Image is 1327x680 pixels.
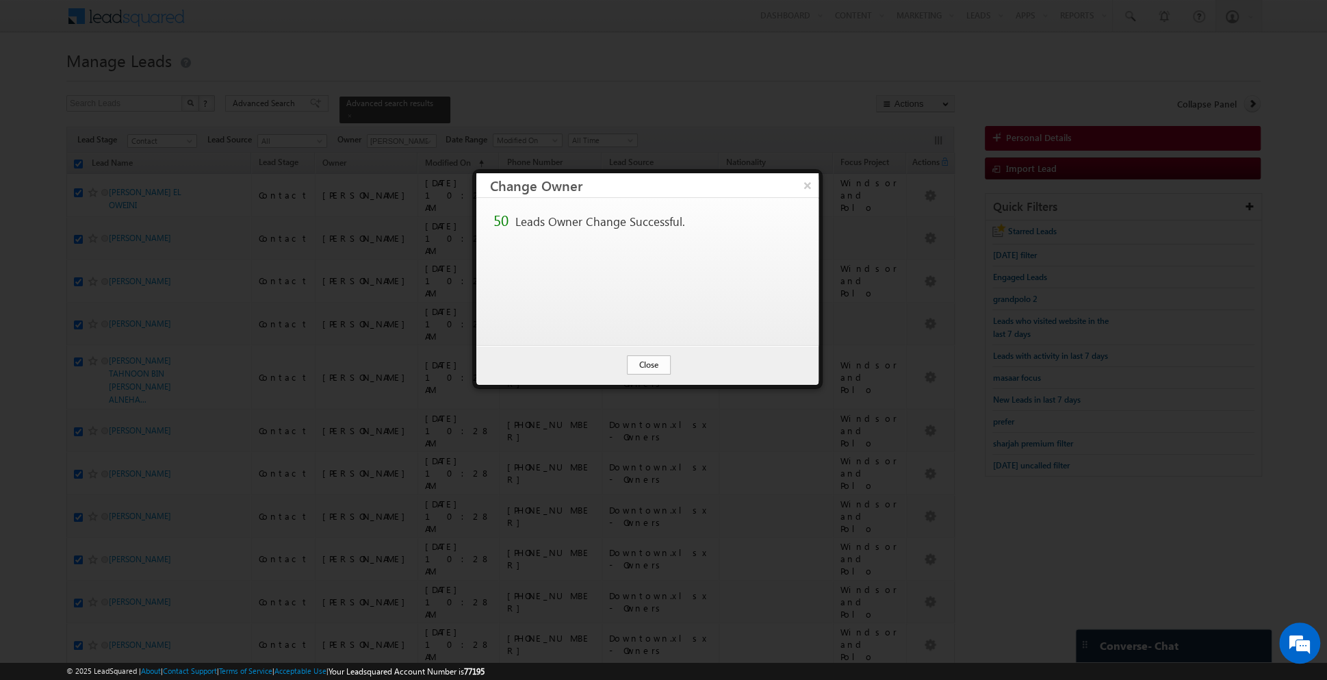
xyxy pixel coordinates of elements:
[490,210,512,231] td: 50
[163,666,217,675] a: Contact Support
[274,666,326,675] a: Acceptable Use
[71,72,230,90] div: Chat with us now
[141,666,161,675] a: About
[23,72,57,90] img: d_60004797649_company_0_60004797649
[219,666,272,675] a: Terms of Service
[224,7,257,40] div: Minimize live chat window
[627,355,671,375] button: Close
[464,666,485,677] span: 77195
[66,665,485,678] span: © 2025 LeadSquared | | | | |
[18,127,250,411] textarea: Type your message and hit 'Enter'
[490,173,819,197] h3: Change Owner
[186,422,248,440] em: Start Chat
[328,666,485,677] span: Your Leadsquared Account Number is
[512,210,688,231] td: Leads Owner Change Successful.
[797,173,819,197] button: ×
